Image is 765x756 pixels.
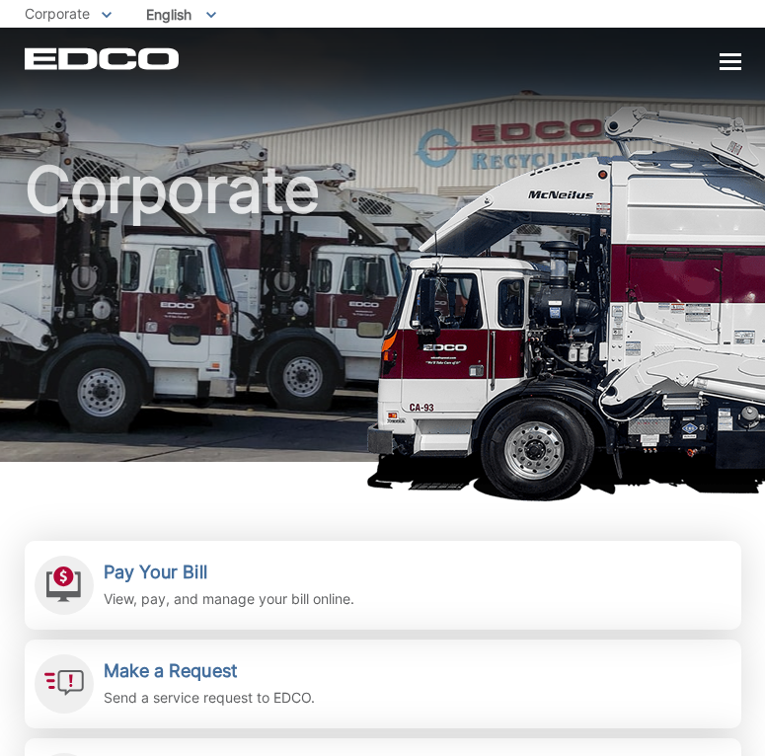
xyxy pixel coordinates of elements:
[104,562,354,583] h2: Pay Your Bill
[25,541,741,630] a: Pay Your Bill View, pay, and manage your bill online.
[104,588,354,610] p: View, pay, and manage your bill online.
[25,158,741,471] h1: Corporate
[25,640,741,728] a: Make a Request Send a service request to EDCO.
[25,5,90,22] span: Corporate
[25,47,182,70] a: EDCD logo. Return to the homepage.
[104,660,315,682] h2: Make a Request
[104,687,315,709] p: Send a service request to EDCO.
